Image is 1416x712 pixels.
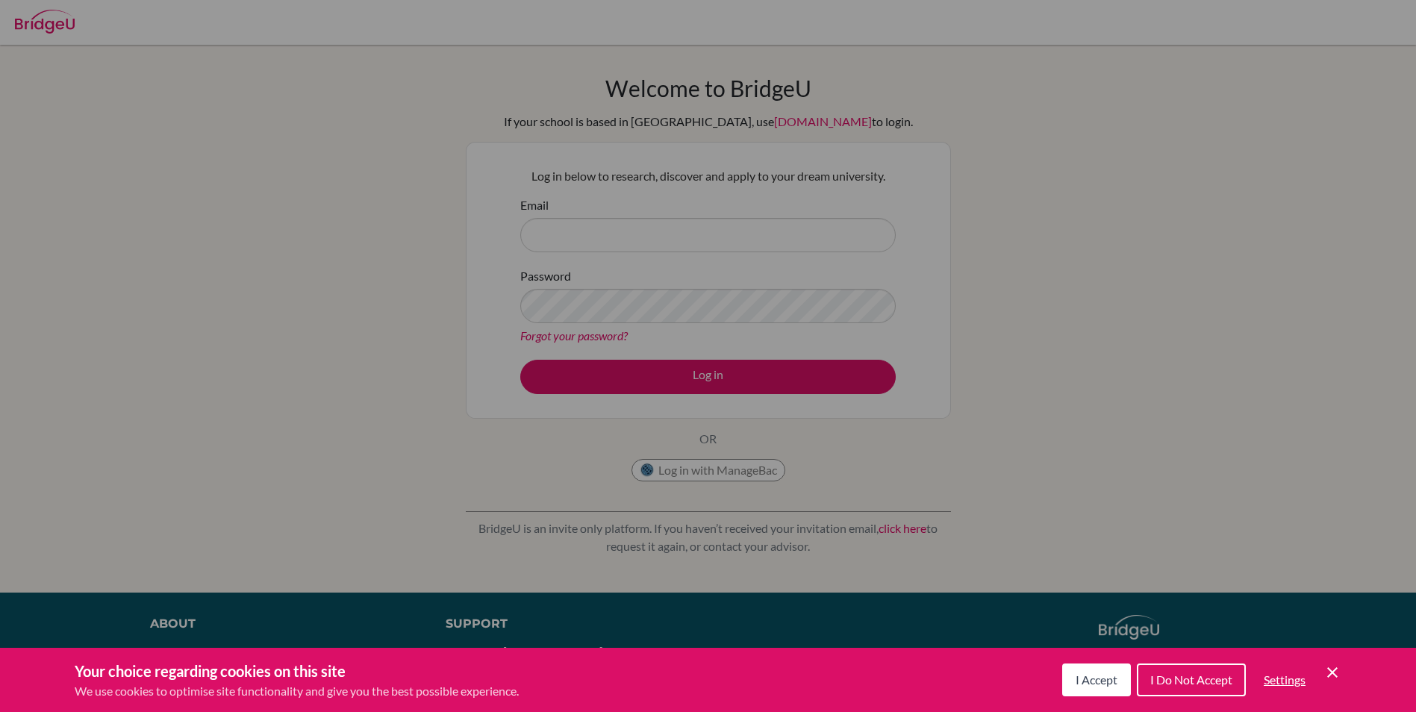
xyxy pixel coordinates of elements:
button: I Accept [1062,663,1131,696]
h3: Your choice regarding cookies on this site [75,660,519,682]
button: Save and close [1323,663,1341,681]
span: I Do Not Accept [1150,672,1232,687]
span: Settings [1264,672,1306,687]
span: I Accept [1076,672,1117,687]
button: I Do Not Accept [1137,663,1246,696]
p: We use cookies to optimise site functionality and give you the best possible experience. [75,682,519,700]
button: Settings [1252,665,1317,695]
